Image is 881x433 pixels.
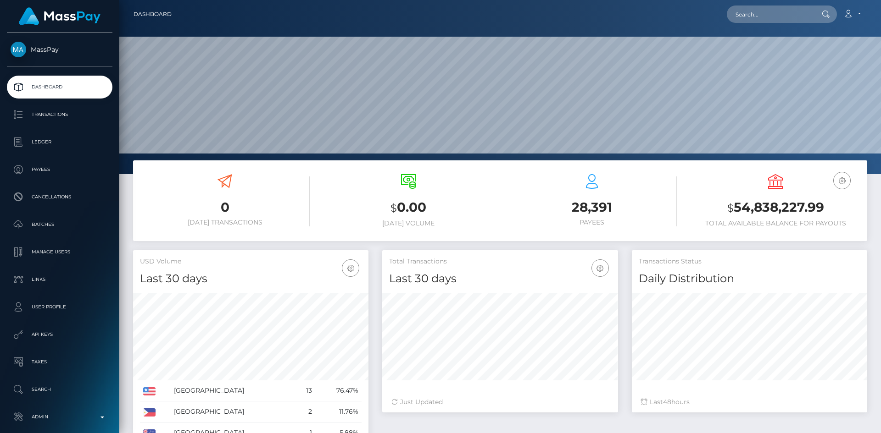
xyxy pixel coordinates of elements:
[11,300,109,314] p: User Profile
[11,245,109,259] p: Manage Users
[7,213,112,236] a: Batches
[171,401,296,422] td: [GEOGRAPHIC_DATA]
[315,401,362,422] td: 11.76%
[140,271,362,287] h4: Last 30 days
[171,380,296,401] td: [GEOGRAPHIC_DATA]
[143,408,156,417] img: PH.png
[7,103,112,126] a: Transactions
[11,218,109,231] p: Batches
[389,257,611,266] h5: Total Transactions
[11,190,109,204] p: Cancellations
[389,271,611,287] h4: Last 30 days
[507,219,677,226] h6: Payees
[7,186,112,208] a: Cancellations
[11,410,109,424] p: Admin
[691,198,860,217] h3: 54,838,227.99
[11,273,109,286] p: Links
[7,268,112,291] a: Links
[19,7,100,25] img: MassPay Logo
[140,219,310,226] h6: [DATE] Transactions
[11,135,109,149] p: Ledger
[7,406,112,428] a: Admin
[7,296,112,318] a: User Profile
[7,45,112,54] span: MassPay
[507,198,677,216] h3: 28,391
[315,380,362,401] td: 76.47%
[295,401,315,422] td: 2
[639,271,860,287] h4: Daily Distribution
[663,398,671,406] span: 48
[727,5,813,23] input: Search...
[11,355,109,369] p: Taxes
[390,202,397,214] small: $
[391,397,608,407] div: Just Updated
[691,219,860,227] h6: Total Available Balance for Payouts
[7,76,112,99] a: Dashboard
[143,387,156,395] img: US.png
[295,380,315,401] td: 13
[11,42,26,57] img: MassPay
[11,383,109,396] p: Search
[7,158,112,181] a: Payees
[727,202,734,214] small: $
[7,131,112,153] a: Ledger
[323,198,493,217] h3: 0.00
[11,328,109,341] p: API Keys
[11,80,109,94] p: Dashboard
[323,219,493,227] h6: [DATE] Volume
[11,108,109,121] p: Transactions
[7,241,112,263] a: Manage Users
[140,198,310,216] h3: 0
[7,378,112,401] a: Search
[7,323,112,346] a: API Keys
[639,257,860,266] h5: Transactions Status
[140,257,362,266] h5: USD Volume
[641,397,858,407] div: Last hours
[11,163,109,176] p: Payees
[134,5,172,24] a: Dashboard
[7,351,112,373] a: Taxes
